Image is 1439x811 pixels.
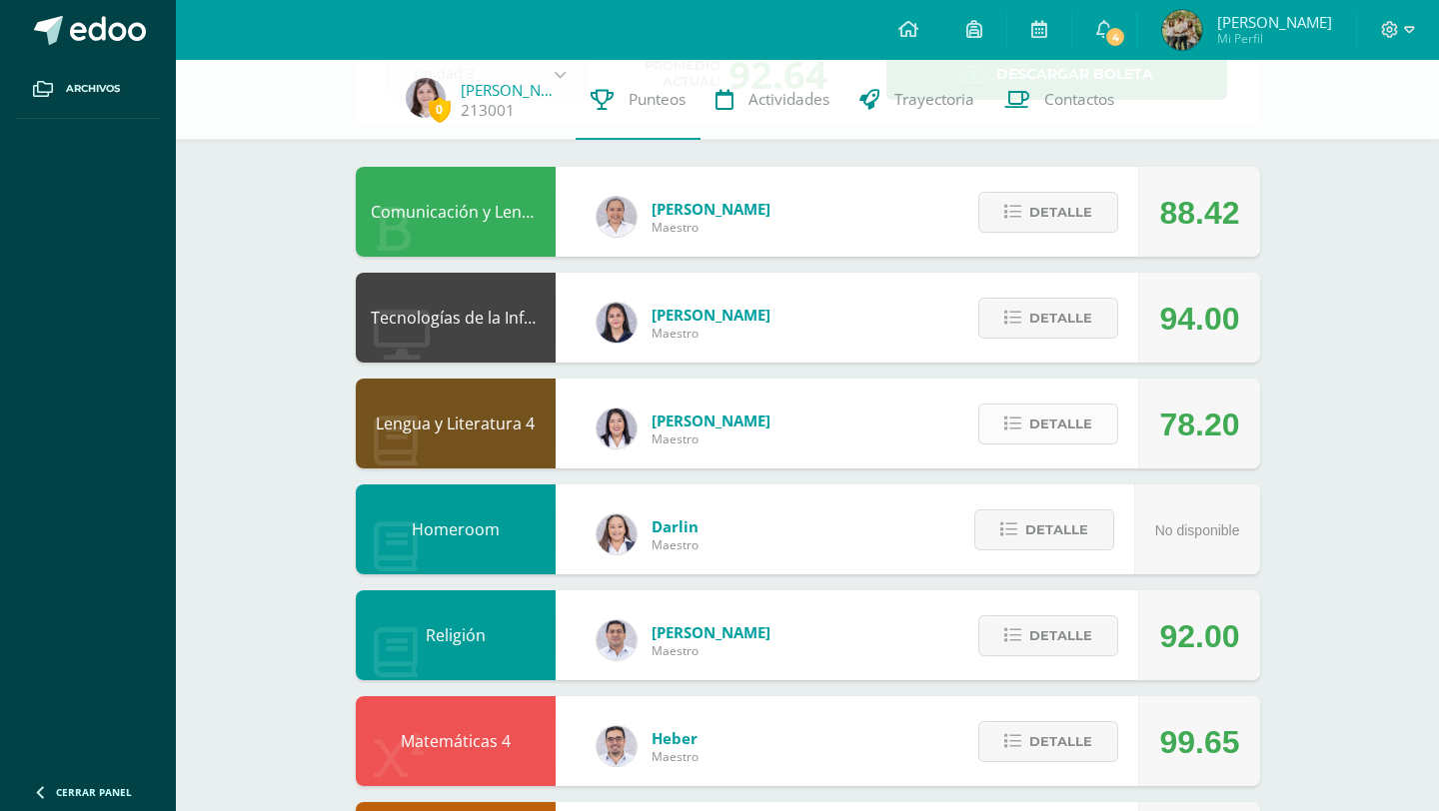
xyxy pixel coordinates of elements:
[652,325,770,342] span: Maestro
[597,514,637,554] img: 794815d7ffad13252b70ea13fddba508.png
[461,100,515,121] a: 213001
[356,379,556,468] div: Lengua y Literatura 4
[1025,511,1088,548] span: Detalle
[597,620,637,660] img: 15aaa72b904403ebb7ec886ca542c491.png
[978,404,1118,444] button: Detalle
[652,219,770,236] span: Maestro
[1159,168,1239,258] div: 88.42
[652,430,770,447] span: Maestro
[356,590,556,680] div: Religión
[844,60,989,140] a: Trayectoria
[597,408,637,448] img: fd1196377973db38ffd7ffd912a4bf7e.png
[576,60,701,140] a: Punteos
[978,615,1118,656] button: Detalle
[652,410,770,430] span: [PERSON_NAME]
[978,721,1118,762] button: Detalle
[1159,274,1239,364] div: 94.00
[429,97,451,122] span: 0
[978,192,1118,233] button: Detalle
[1029,194,1092,231] span: Detalle
[16,60,160,119] a: Archivos
[652,642,770,659] span: Maestro
[1044,89,1114,110] span: Contactos
[1155,522,1240,538] span: No disponible
[974,509,1114,550] button: Detalle
[701,60,844,140] a: Actividades
[629,89,686,110] span: Punteos
[652,305,770,325] span: [PERSON_NAME]
[1162,10,1202,50] img: 7c77d7145678e0f32de3ef581a6b6d6b.png
[1217,12,1332,32] span: [PERSON_NAME]
[1159,380,1239,469] div: 78.20
[652,748,699,765] span: Maestro
[1029,723,1092,760] span: Detalle
[597,726,637,766] img: 54231652241166600daeb3395b4f1510.png
[597,197,637,237] img: 04fbc0eeb5f5f8cf55eb7ff53337e28b.png
[1029,617,1092,654] span: Detalle
[66,81,120,97] span: Archivos
[597,303,637,343] img: dbcf09110664cdb6f63fe058abfafc14.png
[652,622,770,642] span: [PERSON_NAME]
[748,89,829,110] span: Actividades
[356,273,556,363] div: Tecnologías de la Información y la Comunicación 4
[652,199,770,219] span: [PERSON_NAME]
[978,298,1118,339] button: Detalle
[1159,697,1239,787] div: 99.65
[1029,300,1092,337] span: Detalle
[56,785,132,799] span: Cerrar panel
[356,167,556,257] div: Comunicación y Lenguaje L3 Inglés 4
[989,60,1129,140] a: Contactos
[652,536,699,553] span: Maestro
[356,484,556,574] div: Homeroom
[1217,30,1332,47] span: Mi Perfil
[894,89,974,110] span: Trayectoria
[1104,26,1126,48] span: 4
[1029,405,1092,442] span: Detalle
[406,78,446,118] img: a9f8c04e9fece371e1d4e5486ae1cb72.png
[652,728,699,748] span: Heber
[461,80,561,100] a: [PERSON_NAME]
[356,696,556,786] div: Matemáticas 4
[1159,591,1239,681] div: 92.00
[652,516,699,536] span: Darlin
